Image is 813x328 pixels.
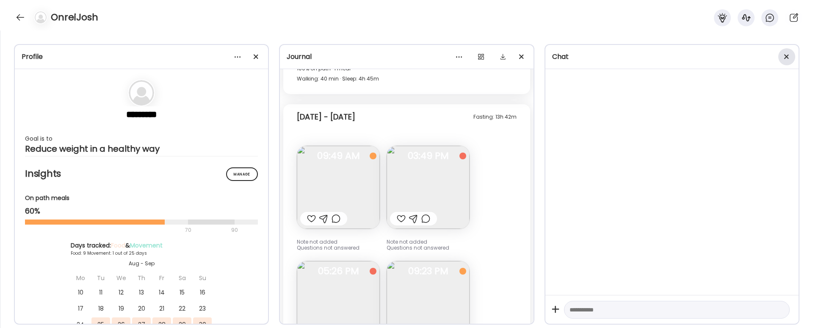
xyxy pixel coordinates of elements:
div: 23 [193,301,212,316]
div: On path meals [25,194,258,203]
div: 100% on path · 1 meal Walking: 40 min · Sleep: 4h 45m [297,64,516,84]
div: Tu [91,271,110,285]
div: Fr [152,271,171,285]
span: 03:49 PM [387,152,470,160]
div: 16 [193,285,212,300]
div: 14 [152,285,171,300]
div: Chat [552,52,792,62]
div: 17 [71,301,90,316]
div: Fasting: 13h 42m [473,112,517,122]
div: We [112,271,130,285]
div: Journal [287,52,526,62]
div: Goal is to [25,133,258,144]
h4: OnreiJosh [51,11,98,24]
span: 05:26 PM [297,267,380,275]
img: images%2FeDgheL693xQsOl7Jq1viQBPCbfq1%2F8HCdKXODa2Gf2a2ysKnW%2FcigEcd0G4lduKYBwbF2M_240 [297,146,380,229]
div: 21 [152,301,171,316]
span: 09:49 AM [297,152,380,160]
span: 09:23 PM [387,267,470,275]
div: Profile [22,52,261,62]
img: bg-avatar-default.svg [129,80,154,106]
div: 19 [112,301,130,316]
div: Th [132,271,151,285]
span: Questions not answered [297,244,359,251]
span: Note not added [297,238,337,245]
div: 11 [91,285,110,300]
div: 12 [112,285,130,300]
div: Manage [226,167,258,181]
h2: Insights [25,167,258,180]
div: 15 [173,285,191,300]
div: Sa [173,271,191,285]
div: Food: 9 Movement: 1 out of 25 days [71,250,212,256]
div: 70 [25,225,229,235]
div: 10 [71,285,90,300]
img: images%2FeDgheL693xQsOl7Jq1viQBPCbfq1%2Fu6yQC801JTUwDxUelGHr%2FfuzrJZDe08qvjO7sVTSG_240 [387,146,470,229]
div: 22 [173,301,191,316]
div: 18 [91,301,110,316]
img: bg-avatar-default.svg [35,11,47,23]
div: Days tracked: & [71,241,212,250]
span: Questions not answered [387,244,449,251]
div: Reduce weight in a healthy way [25,144,258,154]
div: [DATE] - [DATE] [297,112,355,122]
span: Movement [130,241,163,250]
div: 13 [132,285,151,300]
div: Mo [71,271,90,285]
div: 60% [25,206,258,216]
div: 20 [132,301,151,316]
div: Aug - Sep [71,260,212,267]
div: Su [193,271,212,285]
div: 90 [230,225,239,235]
span: Food [111,241,125,250]
span: Note not added [387,238,427,245]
